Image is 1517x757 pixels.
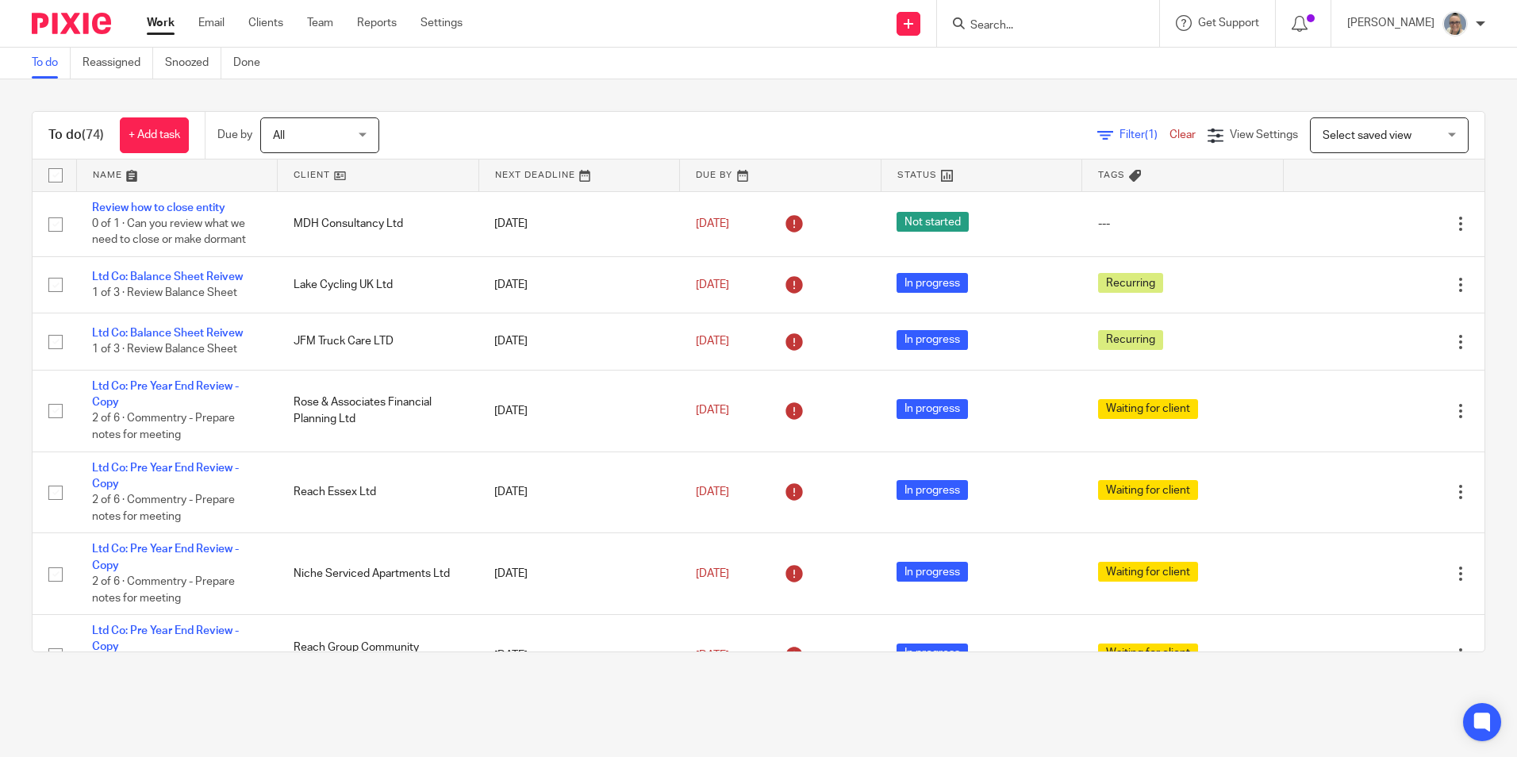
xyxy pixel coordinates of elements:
[478,370,680,452] td: [DATE]
[478,191,680,256] td: [DATE]
[92,381,239,408] a: Ltd Co: Pre Year End Review - Copy
[92,544,239,571] a: Ltd Co: Pre Year End Review - Copy
[696,279,729,290] span: [DATE]
[120,117,189,153] a: + Add task
[478,452,680,533] td: [DATE]
[248,15,283,31] a: Clients
[165,48,221,79] a: Snoozed
[92,625,239,652] a: Ltd Co: Pre Year End Review - Copy
[897,480,968,500] span: In progress
[357,15,397,31] a: Reports
[278,452,479,533] td: Reach Essex Ltd
[92,344,237,355] span: 1 of 3 · Review Balance Sheet
[1098,273,1163,293] span: Recurring
[233,48,272,79] a: Done
[696,650,729,661] span: [DATE]
[1120,129,1169,140] span: Filter
[1098,330,1163,350] span: Recurring
[478,615,680,697] td: [DATE]
[696,336,729,347] span: [DATE]
[92,576,235,604] span: 2 of 6 · Commentry - Prepare notes for meeting
[421,15,463,31] a: Settings
[278,191,479,256] td: MDH Consultancy Ltd
[696,218,729,229] span: [DATE]
[1230,129,1298,140] span: View Settings
[147,15,175,31] a: Work
[478,533,680,615] td: [DATE]
[478,313,680,370] td: [DATE]
[1169,129,1196,140] a: Clear
[1098,399,1198,419] span: Waiting for client
[1098,562,1198,582] span: Waiting for client
[1098,171,1125,179] span: Tags
[92,328,243,339] a: Ltd Co: Balance Sheet Reivew
[198,15,225,31] a: Email
[92,494,235,522] span: 2 of 6 · Commentry - Prepare notes for meeting
[897,273,968,293] span: In progress
[48,127,104,144] h1: To do
[278,256,479,313] td: Lake Cycling UK Ltd
[92,287,237,298] span: 1 of 3 · Review Balance Sheet
[478,256,680,313] td: [DATE]
[1098,644,1198,663] span: Waiting for client
[1098,480,1198,500] span: Waiting for client
[897,330,968,350] span: In progress
[92,218,246,246] span: 0 of 1 · Can you review what we need to close or make dormant
[83,48,153,79] a: Reassigned
[897,212,969,232] span: Not started
[1098,216,1268,232] div: ---
[217,127,252,143] p: Due by
[897,562,968,582] span: In progress
[696,486,729,498] span: [DATE]
[32,13,111,34] img: Pixie
[1323,130,1411,141] span: Select saved view
[92,413,235,441] span: 2 of 6 · Commentry - Prepare notes for meeting
[92,271,243,282] a: Ltd Co: Balance Sheet Reivew
[307,15,333,31] a: Team
[278,313,479,370] td: JFM Truck Care LTD
[92,202,225,213] a: Review how to close entity
[1347,15,1434,31] p: [PERSON_NAME]
[278,370,479,452] td: Rose & Associates Financial Planning Ltd
[1198,17,1259,29] span: Get Support
[1145,129,1158,140] span: (1)
[696,568,729,579] span: [DATE]
[897,644,968,663] span: In progress
[32,48,71,79] a: To do
[696,405,729,417] span: [DATE]
[897,399,968,419] span: In progress
[92,463,239,490] a: Ltd Co: Pre Year End Review - Copy
[1442,11,1468,37] img: Website%20Headshot.png
[278,533,479,615] td: Niche Serviced Apartments Ltd
[82,129,104,141] span: (74)
[969,19,1112,33] input: Search
[273,130,285,141] span: All
[278,615,479,697] td: Reach Group Community Projects CIC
